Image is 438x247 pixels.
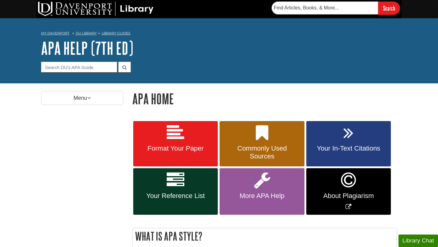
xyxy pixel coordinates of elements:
p: Menu [41,91,123,105]
a: Link opens in new window [306,168,391,215]
a: Your Reference List [133,168,218,215]
input: Search DU's APA Guide [41,62,117,72]
span: Commonly Used Sources [224,144,300,160]
span: Your In-Text Citations [311,144,386,152]
h2: What is APA Style? [133,228,397,244]
span: More APA Help [224,192,300,200]
a: Format Your Paper [133,121,218,167]
a: My Davenport [41,31,69,36]
img: DU Library [38,2,154,16]
button: Library Chat [398,235,438,247]
input: Search [378,2,400,15]
h1: APA Home [132,91,397,106]
a: Commonly Used Sources [220,121,304,167]
a: APA Help (7th Ed) [41,39,133,57]
a: Your In-Text Citations [306,121,391,167]
input: Find Articles, Books, & More... [272,2,378,14]
span: Format Your Paper [138,144,213,152]
a: Library Guides [102,31,130,35]
a: DU Library [76,31,97,35]
span: About Plagiarism [311,192,386,200]
form: Searches DU Library's articles, books, and more [272,2,400,15]
a: More APA Help [220,168,304,215]
span: Your Reference List [138,192,213,200]
nav: breadcrumb [41,29,397,39]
